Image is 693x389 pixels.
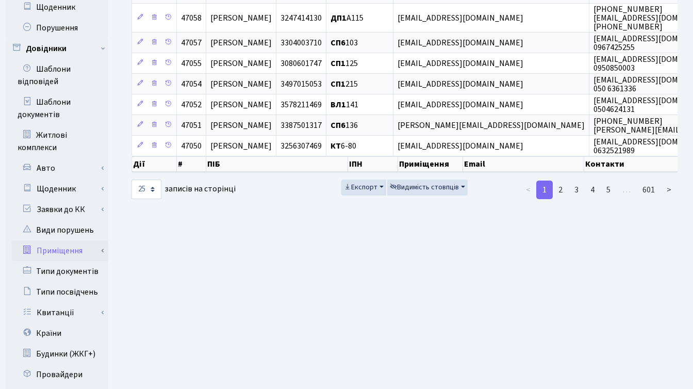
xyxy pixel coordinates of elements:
span: [EMAIL_ADDRESS][DOMAIN_NAME] [398,58,523,69]
a: Щоденник [12,179,108,199]
b: ВЛ1 [331,99,346,110]
a: Провайдери [5,364,108,385]
span: [EMAIL_ADDRESS][DOMAIN_NAME] [398,37,523,48]
span: [EMAIL_ADDRESS][DOMAIN_NAME] [398,99,523,110]
span: [PERSON_NAME] [210,58,272,69]
b: СП6 [331,120,345,131]
span: 3497015053 [280,78,322,90]
label: записів на сторінці [131,180,236,199]
span: 6-80 [331,140,356,152]
a: Види порушень [5,220,108,240]
span: 136 [331,120,358,131]
span: Видимість стовпців [390,182,459,192]
span: 47050 [181,140,202,152]
span: Експорт [344,182,377,192]
th: # [177,156,206,172]
span: [PERSON_NAME] [210,99,272,110]
a: 5 [600,181,617,199]
a: Заявки до КК [12,199,108,220]
span: [PERSON_NAME] [210,78,272,90]
span: 215 [331,78,358,90]
b: ДП1 [331,12,346,24]
th: Приміщення [398,156,464,172]
span: 3578211469 [280,99,322,110]
button: Експорт [341,180,386,196]
span: [EMAIL_ADDRESS][DOMAIN_NAME] [398,12,523,24]
span: 47051 [181,120,202,131]
a: Шаблони документів [5,92,108,125]
th: ІПН [348,156,398,172]
a: > [661,181,678,199]
a: 1 [536,181,553,199]
span: А115 [331,12,364,24]
span: 47058 [181,12,202,24]
b: СП1 [331,58,345,69]
a: 3 [568,181,585,199]
select: записів на сторінці [131,180,161,199]
a: Будинки (ЖКГ+) [5,344,108,364]
span: 47057 [181,37,202,48]
button: Видимість стовпців [387,180,468,196]
th: Дії [132,156,177,172]
b: КТ [331,140,341,152]
a: Квитанції [12,302,108,323]
a: Авто [12,158,108,179]
a: 601 [636,181,661,199]
span: [EMAIL_ADDRESS][DOMAIN_NAME] [398,78,523,90]
b: СП1 [331,78,345,90]
span: 141 [331,99,358,110]
span: [EMAIL_ADDRESS][DOMAIN_NAME] [398,140,523,152]
a: Країни [5,323,108,344]
a: Шаблони відповідей [5,59,108,92]
span: 125 [331,58,358,69]
a: 4 [584,181,601,199]
span: 3387501317 [280,120,322,131]
span: [PERSON_NAME][EMAIL_ADDRESS][DOMAIN_NAME] [398,120,585,131]
span: 103 [331,37,358,48]
b: СП6 [331,37,345,48]
span: 3304003710 [280,37,322,48]
span: 47052 [181,99,202,110]
th: Email [463,156,584,172]
th: ПІБ [206,156,348,172]
span: [PERSON_NAME] [210,12,272,24]
span: 3256307469 [280,140,322,152]
span: [PERSON_NAME] [210,37,272,48]
a: Приміщення [12,240,108,261]
span: [PERSON_NAME] [210,120,272,131]
span: 3247414130 [280,12,322,24]
span: 3080601747 [280,58,322,69]
span: [PERSON_NAME] [210,140,272,152]
span: 47054 [181,78,202,90]
a: Довідники [5,38,108,59]
a: 2 [552,181,569,199]
a: Порушення [5,18,108,38]
a: Типи документів [5,261,108,282]
a: Житлові комплекси [5,125,108,158]
span: 47055 [181,58,202,69]
a: Типи посвідчень [5,282,108,302]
